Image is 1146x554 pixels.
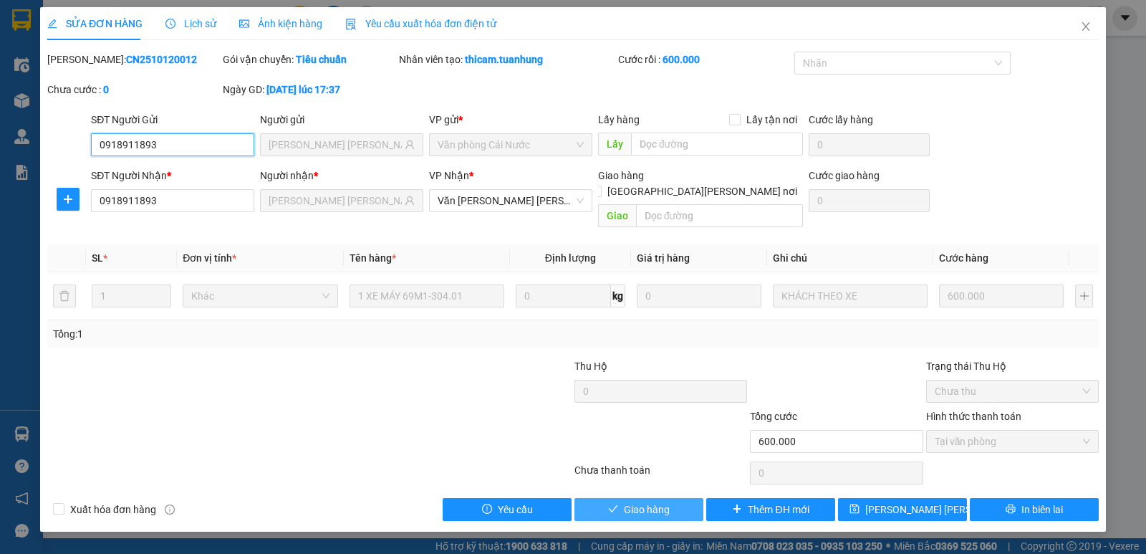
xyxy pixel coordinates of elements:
[838,498,967,521] button: save[PERSON_NAME] [PERSON_NAME]
[809,114,873,125] label: Cước lấy hàng
[598,114,640,125] span: Lấy hàng
[91,112,254,128] div: SĐT Người Gửi
[183,252,236,264] span: Đơn vị tính
[970,498,1099,521] button: printerIn biên lai
[809,189,930,212] input: Cước giao hàng
[750,411,797,422] span: Tổng cước
[47,18,143,29] span: SỬA ĐƠN HÀNG
[618,52,791,67] div: Cước rồi :
[239,19,249,29] span: picture
[935,431,1090,452] span: Tại văn phòng
[165,18,216,29] span: Lịch sử
[350,285,504,307] input: VD: Bàn, Ghế
[399,52,616,67] div: Nhân viên tạo:
[260,112,423,128] div: Người gửi
[165,505,175,515] span: info-circle
[939,285,1064,307] input: 0
[438,190,584,211] span: Văn phòng Hồ Chí Minh
[345,19,357,30] img: icon
[429,112,592,128] div: VP gửi
[849,504,860,515] span: save
[631,133,804,156] input: Dọc đường
[574,360,607,372] span: Thu Hộ
[1021,502,1063,517] span: In biên lai
[1080,21,1092,32] span: close
[498,502,533,517] span: Yêu cầu
[767,244,933,272] th: Ghi chú
[345,18,496,29] span: Yêu cầu xuất hóa đơn điện tử
[935,381,1090,402] span: Chưa thu
[636,204,804,227] input: Dọc đường
[545,252,596,264] span: Định lượng
[47,52,220,67] div: [PERSON_NAME]:
[598,204,636,227] span: Giao
[296,54,347,65] b: Tiêu chuẩn
[91,168,254,183] div: SĐT Người Nhận
[47,82,220,97] div: Chưa cước :
[706,498,835,521] button: plusThêm ĐH mới
[598,133,631,156] span: Lấy
[92,252,103,264] span: SL
[269,137,402,153] input: Tên người gửi
[637,285,761,307] input: 0
[57,194,79,205] span: plus
[53,285,76,307] button: delete
[223,82,395,97] div: Ngày GD:
[1066,7,1106,47] button: Close
[663,54,700,65] b: 600.000
[602,183,803,199] span: [GEOGRAPHIC_DATA][PERSON_NAME] nơi
[574,498,703,521] button: checkGiao hàng
[732,504,742,515] span: plus
[773,285,928,307] input: Ghi Chú
[47,19,57,29] span: edit
[608,504,618,515] span: check
[223,52,395,67] div: Gói vận chuyển:
[350,252,396,264] span: Tên hàng
[741,112,803,128] span: Lấy tận nơi
[939,252,988,264] span: Cước hàng
[809,133,930,156] input: Cước lấy hàng
[598,170,644,181] span: Giao hàng
[165,19,175,29] span: clock-circle
[429,170,469,181] span: VP Nhận
[438,134,584,156] span: Văn phòng Cái Nước
[126,54,197,65] b: CN2510120012
[64,502,162,517] span: Xuất hóa đơn hàng
[624,502,670,517] span: Giao hàng
[191,285,329,307] span: Khác
[465,54,543,65] b: thicam.tuanhung
[865,502,1021,517] span: [PERSON_NAME] [PERSON_NAME]
[637,252,690,264] span: Giá trị hàng
[1075,285,1093,307] button: plus
[1006,504,1016,515] span: printer
[239,18,322,29] span: Ảnh kiện hàng
[260,168,423,183] div: Người nhận
[748,502,809,517] span: Thêm ĐH mới
[405,196,415,206] span: user
[405,140,415,150] span: user
[482,504,492,515] span: exclamation-circle
[926,411,1021,422] label: Hình thức thanh toán
[269,193,402,209] input: Tên người nhận
[926,358,1099,374] div: Trạng thái Thu Hộ
[266,84,340,95] b: [DATE] lúc 17:37
[443,498,572,521] button: exclamation-circleYêu cầu
[53,326,443,342] div: Tổng: 1
[573,462,748,487] div: Chưa thanh toán
[611,285,625,307] span: kg
[103,84,109,95] b: 0
[809,170,880,181] label: Cước giao hàng
[57,188,80,211] button: plus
